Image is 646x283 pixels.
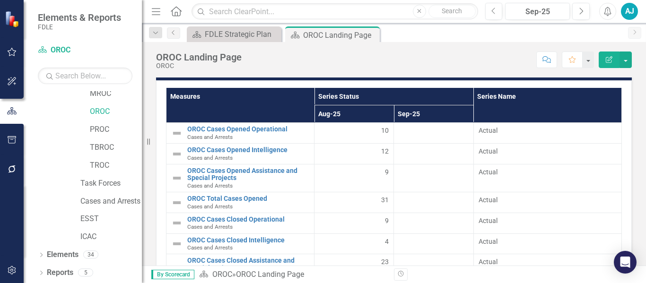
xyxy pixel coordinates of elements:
span: Actual [479,257,617,266]
td: Double-Click to Edit Right Click for Context Menu [166,123,314,144]
div: Open Intercom Messenger [614,251,637,274]
a: TBROC [90,142,142,153]
a: Task Forces [80,178,142,189]
td: Double-Click to Edit [394,254,473,282]
span: 12 [381,146,389,156]
input: Search Below... [38,68,132,84]
span: Cases and Arrests [187,134,233,140]
span: Actual [479,126,617,135]
td: Double-Click to Edit [314,233,394,254]
td: Double-Click to Edit Right Click for Context Menu [166,164,314,192]
div: 5 [78,269,93,277]
img: Not Defined [171,238,183,249]
span: Elements & Reports [38,12,121,23]
button: Sep-25 [505,3,570,20]
a: OROC Cases Opened Assistance and Special Projects [187,167,309,182]
a: OROC Cases Closed Operational [187,216,309,223]
td: Double-Click to Edit [314,213,394,233]
span: 4 [385,237,389,246]
td: Double-Click to Edit [314,144,394,164]
td: Double-Click to Edit [394,144,473,164]
div: » [199,269,387,280]
a: OROC [90,106,142,117]
a: Cases and Arrests [80,196,142,207]
td: Double-Click to Edit [473,123,621,144]
span: Actual [479,237,617,246]
td: Double-Click to Edit [314,164,394,192]
span: Cases and Arrests [187,223,233,230]
a: Elements [47,249,79,260]
img: Not Defined [171,148,183,160]
a: TROC [90,160,142,171]
td: Double-Click to Edit [314,254,394,282]
span: Actual [479,146,617,156]
span: Cases and Arrests [187,154,233,161]
span: Cases and Arrests [187,182,233,189]
img: Not Defined [171,197,183,208]
img: Not Defined [171,263,183,274]
td: Double-Click to Edit Right Click for Context Menu [166,213,314,233]
div: OROC Landing Page [303,29,377,41]
td: Double-Click to Edit Right Click for Context Menu [166,144,314,164]
a: OROC [212,270,232,279]
span: 23 [381,257,389,266]
td: Double-Click to Edit [473,233,621,254]
div: Sep-25 [508,6,567,17]
a: OROC Cases Closed Assistance and Special Projects [187,257,309,272]
a: OROC Total Cases Opened [187,195,309,202]
small: FDLE [38,23,121,31]
a: Reports [47,267,73,278]
span: 9 [385,216,389,225]
img: Not Defined [171,128,183,139]
td: Double-Click to Edit [473,254,621,282]
img: Not Defined [171,172,183,184]
a: OROC Cases Opened Operational [187,126,309,133]
span: 31 [381,195,389,205]
a: OROC Cases Opened Intelligence [187,146,309,154]
a: FDLE Strategic Plan [189,28,279,40]
td: Double-Click to Edit Right Click for Context Menu [166,192,314,213]
button: Search [428,5,476,18]
div: OROC Landing Page [156,52,242,62]
a: ICAC [80,232,142,242]
a: OROC [38,45,132,56]
td: Double-Click to Edit [473,164,621,192]
a: ESST [80,214,142,224]
td: Double-Click to Edit Right Click for Context Menu [166,254,314,282]
span: Actual [479,167,617,177]
span: Actual [479,216,617,225]
input: Search ClearPoint... [192,3,478,20]
a: PROC [90,124,142,135]
td: Double-Click to Edit [394,123,473,144]
span: Actual [479,195,617,205]
div: 34 [83,251,98,259]
td: Double-Click to Edit Right Click for Context Menu [166,233,314,254]
a: OROC Cases Closed Intelligence [187,237,309,244]
span: Search [442,7,462,15]
td: Double-Click to Edit [394,164,473,192]
td: Double-Click to Edit [394,233,473,254]
img: ClearPoint Strategy [4,10,22,28]
span: 10 [381,126,389,135]
span: By Scorecard [151,270,194,279]
img: Not Defined [171,217,183,229]
td: Double-Click to Edit [394,213,473,233]
div: FDLE Strategic Plan [205,28,279,40]
span: 9 [385,167,389,177]
td: Double-Click to Edit [473,144,621,164]
td: Double-Click to Edit [473,213,621,233]
td: Double-Click to Edit [314,123,394,144]
a: MROC [90,88,142,99]
span: Cases and Arrests [187,203,233,210]
button: AJ [621,3,638,20]
div: OROC Landing Page [236,270,304,279]
div: OROC [156,62,242,69]
span: Cases and Arrests [187,244,233,251]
